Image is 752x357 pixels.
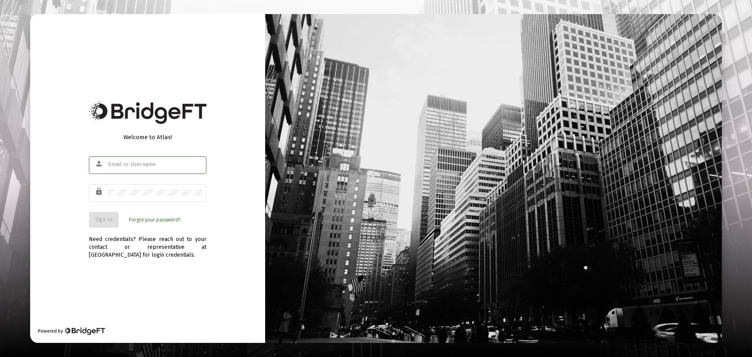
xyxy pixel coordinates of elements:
img: Bridge Financial Technology Logo [64,327,105,335]
div: Powered by [38,327,105,335]
mat-icon: person [95,159,104,169]
a: Forgot your password? [129,216,181,224]
input: Email or Username [108,161,202,168]
button: Sign In [89,212,119,228]
div: Need credentials? Please reach out to your contact or representative at [GEOGRAPHIC_DATA] for log... [89,228,206,259]
span: Sign In [95,216,112,223]
mat-icon: lock [95,187,104,196]
img: Bridge Financial Technology Logo [89,101,206,124]
div: Welcome to Atlas! [89,133,206,141]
